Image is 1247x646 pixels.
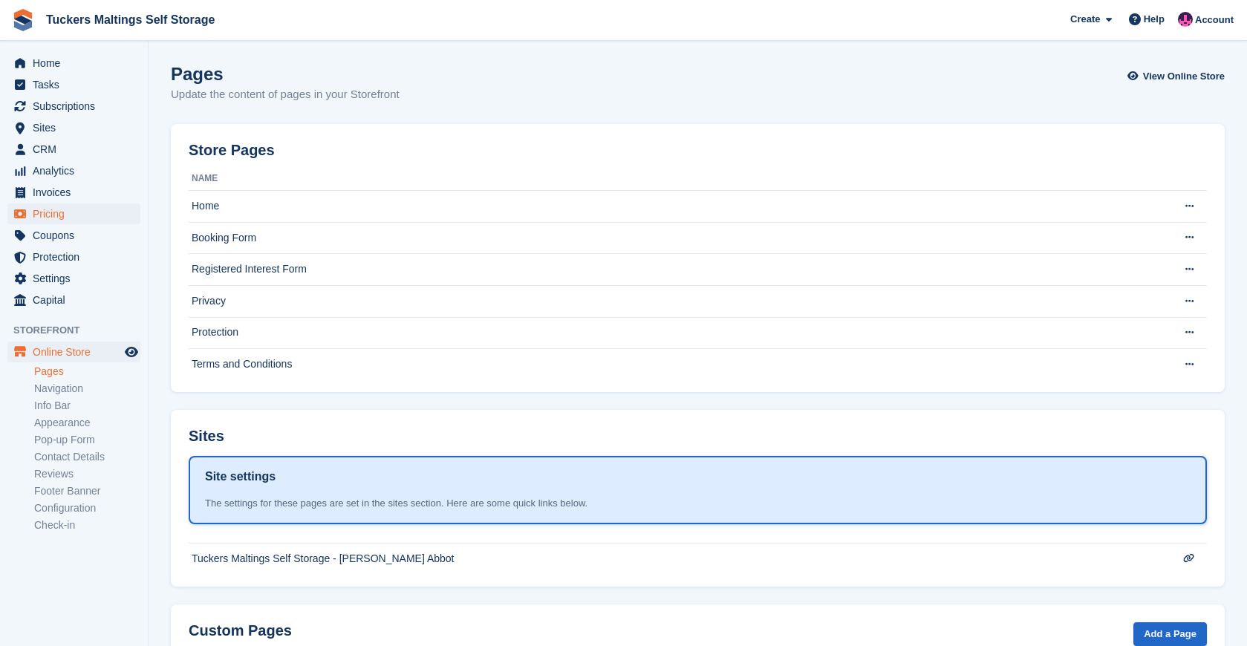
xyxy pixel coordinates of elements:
[33,96,122,117] span: Subscriptions
[205,468,276,486] h1: Site settings
[189,317,1156,349] td: Protection
[189,167,1156,191] th: Name
[40,7,221,32] a: Tuckers Maltings Self Storage
[33,117,122,138] span: Sites
[7,203,140,224] a: menu
[189,428,224,445] h2: Sites
[33,290,122,310] span: Capital
[1144,12,1165,27] span: Help
[1195,13,1234,27] span: Account
[1178,12,1193,27] img: Rosie Yates
[34,450,140,464] a: Contact Details
[12,9,34,31] img: stora-icon-8386f47178a22dfd0bd8f6a31ec36ba5ce8667c1dd55bd0f319d3a0aa187defe.svg
[189,543,1156,574] td: Tuckers Maltings Self Storage - [PERSON_NAME] Abbot
[189,254,1156,286] td: Registered Interest Form
[34,382,140,396] a: Navigation
[7,342,140,362] a: menu
[33,139,122,160] span: CRM
[34,365,140,379] a: Pages
[205,496,1191,511] div: The settings for these pages are set in the sites section. Here are some quick links below.
[34,518,140,532] a: Check-in
[34,416,140,430] a: Appearance
[34,433,140,447] a: Pop-up Form
[189,222,1156,254] td: Booking Form
[7,96,140,117] a: menu
[171,64,400,84] h1: Pages
[33,203,122,224] span: Pricing
[1070,12,1100,27] span: Create
[189,622,292,639] h2: Custom Pages
[33,74,122,95] span: Tasks
[7,290,140,310] a: menu
[7,268,140,289] a: menu
[34,467,140,481] a: Reviews
[34,501,140,515] a: Configuration
[7,117,140,138] a: menu
[7,247,140,267] a: menu
[33,268,122,289] span: Settings
[34,399,140,413] a: Info Bar
[1143,69,1225,84] span: View Online Store
[33,225,122,246] span: Coupons
[7,74,140,95] a: menu
[7,182,140,203] a: menu
[34,484,140,498] a: Footer Banner
[171,86,400,103] p: Update the content of pages in your Storefront
[189,142,275,159] h2: Store Pages
[13,323,148,338] span: Storefront
[33,182,122,203] span: Invoices
[7,53,140,74] a: menu
[33,160,122,181] span: Analytics
[33,342,122,362] span: Online Store
[189,191,1156,223] td: Home
[1131,64,1225,88] a: View Online Store
[123,343,140,361] a: Preview store
[7,139,140,160] a: menu
[189,349,1156,380] td: Terms and Conditions
[33,53,122,74] span: Home
[7,160,140,181] a: menu
[7,225,140,246] a: menu
[33,247,122,267] span: Protection
[189,285,1156,317] td: Privacy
